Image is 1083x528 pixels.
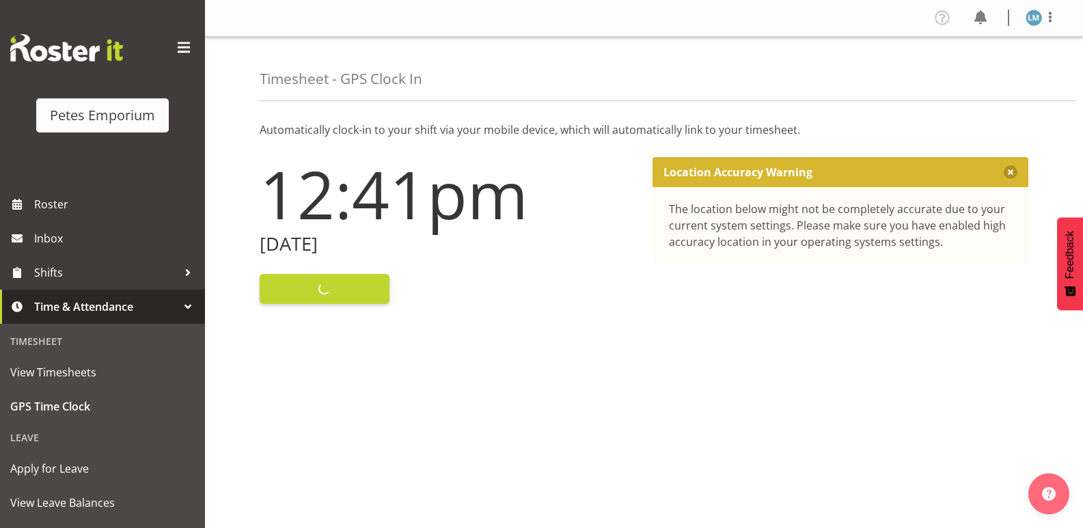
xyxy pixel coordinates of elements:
img: lianne-morete5410.jpg [1026,10,1042,26]
button: Close message [1004,165,1017,179]
button: Feedback - Show survey [1057,217,1083,310]
img: help-xxl-2.png [1042,487,1056,501]
div: The location below might not be completely accurate due to your current system settings. Please m... [669,201,1013,250]
img: Rosterit website logo [10,34,123,61]
h4: Timesheet - GPS Clock In [260,71,422,87]
span: Apply for Leave [10,458,195,479]
span: Time & Attendance [34,296,178,317]
span: Shifts [34,262,178,283]
p: Automatically clock-in to your shift via your mobile device, which will automatically link to you... [260,122,1028,138]
div: Timesheet [3,327,202,355]
a: View Timesheets [3,355,202,389]
span: View Leave Balances [10,492,195,513]
div: Leave [3,423,202,451]
a: Apply for Leave [3,451,202,486]
h2: [DATE] [260,234,636,255]
div: Petes Emporium [50,105,155,126]
span: View Timesheets [10,362,195,383]
span: Roster [34,194,198,214]
span: Inbox [34,228,198,249]
span: Feedback [1064,231,1076,279]
a: GPS Time Clock [3,389,202,423]
p: Location Accuracy Warning [663,165,812,179]
a: View Leave Balances [3,486,202,520]
h1: 12:41pm [260,157,636,231]
span: GPS Time Clock [10,396,195,417]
